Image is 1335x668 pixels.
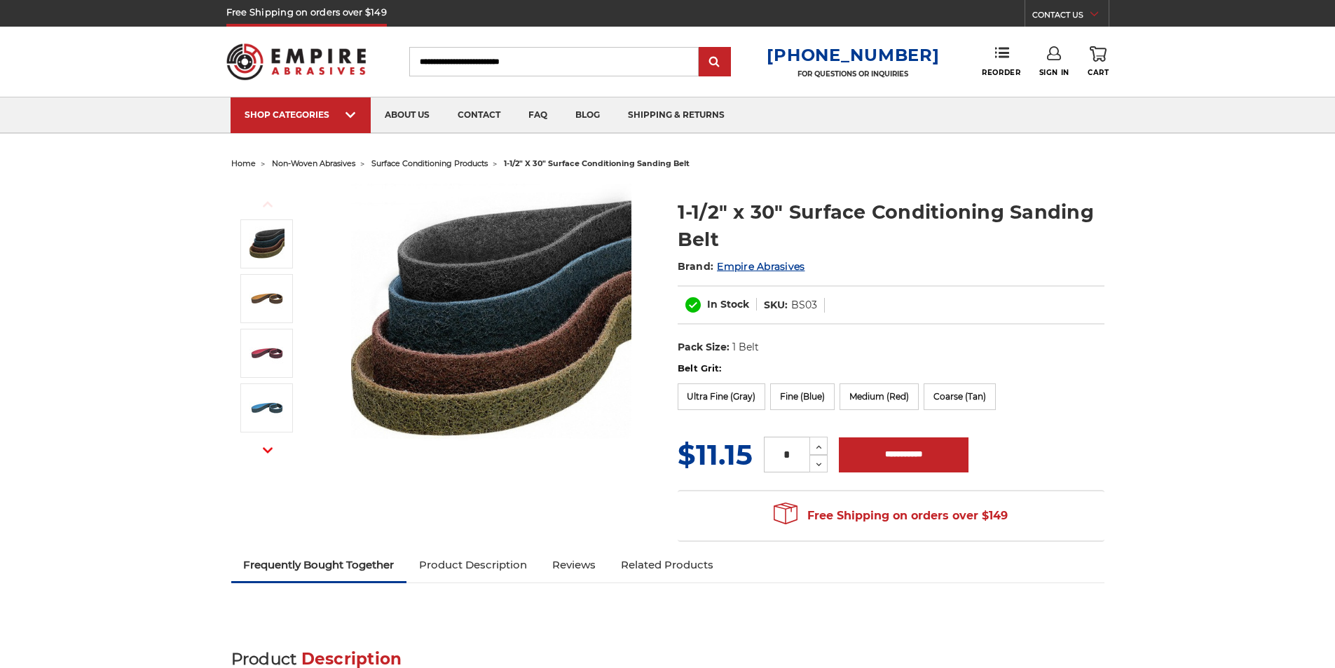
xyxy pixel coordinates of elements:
span: Cart [1088,68,1109,77]
img: 1-1/2" x 30" Blue Surface Conditioning Belt [249,390,285,425]
a: Product Description [406,550,540,580]
span: Sign In [1039,68,1069,77]
dd: BS03 [791,298,817,313]
a: faq [514,97,561,133]
a: about us [371,97,444,133]
button: Previous [251,189,285,219]
span: Reorder [982,68,1020,77]
a: shipping & returns [614,97,739,133]
a: surface conditioning products [371,158,488,168]
a: non-woven abrasives [272,158,355,168]
button: Next [251,435,285,465]
a: Reviews [540,550,608,580]
a: Related Products [608,550,726,580]
a: contact [444,97,514,133]
label: Belt Grit: [678,362,1104,376]
span: 1-1/2" x 30" surface conditioning sanding belt [504,158,690,168]
img: Empire Abrasives [226,34,367,89]
a: CONTACT US [1032,7,1109,27]
span: Brand: [678,260,714,273]
div: SHOP CATEGORIES [245,109,357,120]
a: [PHONE_NUMBER] [767,45,939,65]
span: $11.15 [678,437,753,472]
img: 1.5"x30" Surface Conditioning Sanding Belts [249,226,285,261]
span: In Stock [707,298,749,311]
a: Reorder [982,46,1020,76]
dt: Pack Size: [678,340,730,355]
img: 1-1/2" x 30" Tan Surface Conditioning Belt [249,281,285,316]
p: FOR QUESTIONS OR INQUIRIES [767,69,939,79]
img: 1-1/2" x 30" Red Surface Conditioning Belt [249,336,285,371]
a: Frequently Bought Together [231,550,407,580]
a: Cart [1088,46,1109,77]
a: Empire Abrasives [717,260,805,273]
input: Submit [701,48,729,76]
img: 1.5"x30" Surface Conditioning Sanding Belts [351,184,631,463]
dd: 1 Belt [732,340,759,355]
dt: SKU: [764,298,788,313]
span: Free Shipping on orders over $149 [774,502,1008,530]
h1: 1-1/2" x 30" Surface Conditioning Sanding Belt [678,198,1104,253]
a: home [231,158,256,168]
a: blog [561,97,614,133]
